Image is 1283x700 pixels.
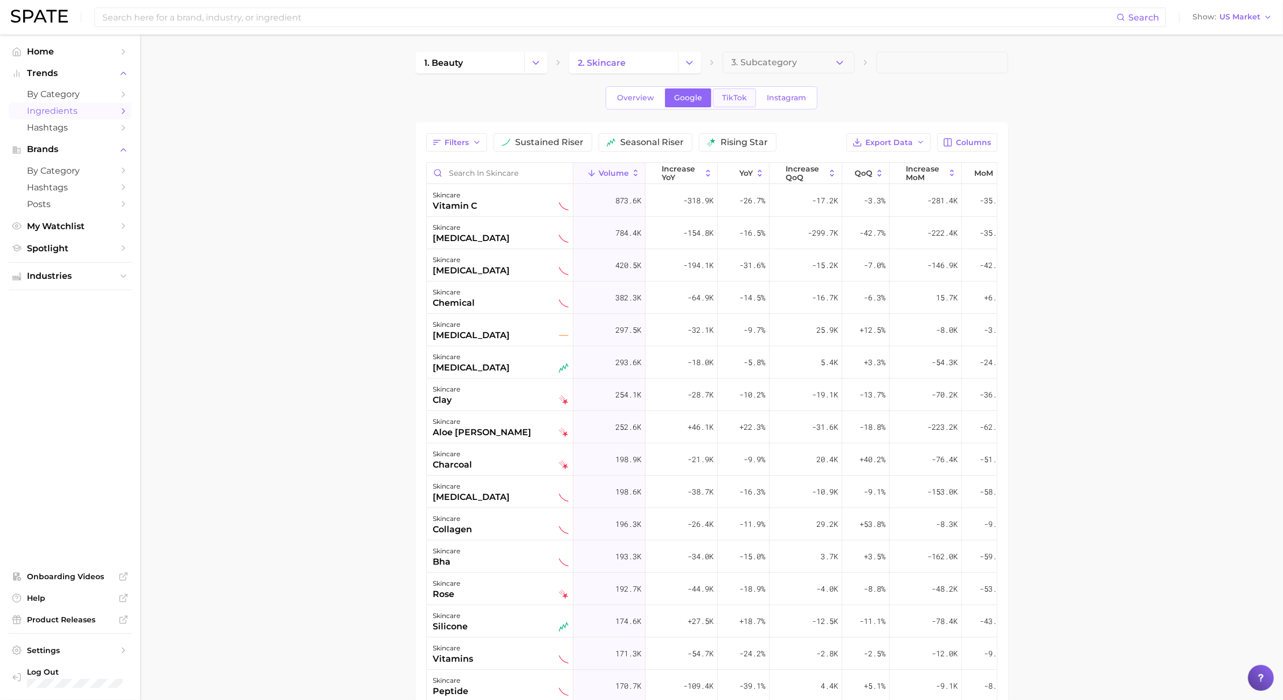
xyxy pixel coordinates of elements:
[674,93,702,102] span: Google
[559,331,568,340] img: flat
[559,266,568,276] img: sustained decliner
[427,314,1010,346] button: skincare[MEDICAL_DATA]flat297.5k-32.1k-9.7%25.9k+12.5%-8.0k-3.3%
[427,605,1010,637] button: skincaresiliconeseasonal riser174.6k+27.5k+18.7%-12.5k-11.1%-78.4k-43.8%
[662,164,701,182] span: increase YoY
[27,271,113,281] span: Industries
[739,227,765,239] span: -16.5%
[425,58,463,68] span: 1. beauty
[427,184,1010,217] button: skincarevitamin csustained decliner873.6k-318.9k-26.7%-17.2k-3.3%-281.4k-35.7%
[821,680,838,692] span: 4.4k
[744,453,765,466] span: -9.9%
[615,227,641,239] span: 784.4k
[9,590,131,606] a: Help
[816,518,838,531] span: 29.2k
[427,249,1010,282] button: skincare[MEDICAL_DATA]sustained decliner420.5k-194.1k-31.6%-15.2k-7.0%-146.9k-42.2%
[27,593,113,603] span: Help
[816,453,838,466] span: 20.4k
[433,189,477,202] div: skincare
[859,388,885,401] span: -13.7%
[27,145,113,154] span: Brands
[739,194,765,207] span: -26.7%
[739,518,765,531] span: -11.9%
[615,582,641,595] span: 192.7k
[569,52,678,73] a: 2. skincare
[433,620,468,633] div: silicone
[433,458,473,471] div: charcoal
[739,169,753,177] span: YoY
[890,163,962,184] button: increase MoM
[721,138,768,147] span: rising star
[27,46,113,57] span: Home
[621,138,684,147] span: seasonal riser
[615,647,641,660] span: 171.3k
[9,218,131,235] a: My Watchlist
[864,194,885,207] span: -3.3%
[816,324,838,337] span: 25.9k
[27,667,123,677] span: Log Out
[739,647,765,660] span: -24.2%
[607,138,615,147] img: seasonal riser
[812,485,838,498] span: -10.9k
[573,163,646,184] button: Volume
[9,86,131,102] a: by Category
[864,582,885,595] span: -8.8%
[665,88,711,107] a: Google
[1192,14,1216,20] span: Show
[739,582,765,595] span: -18.9%
[980,421,1005,434] span: -62.1%
[707,138,716,147] img: rising star
[433,232,510,245] div: [MEDICAL_DATA]
[980,615,1005,628] span: -43.8%
[842,163,890,184] button: QoQ
[516,138,584,147] span: sustained riser
[688,615,713,628] span: +27.5k
[683,259,713,272] span: -194.1k
[980,194,1005,207] span: -35.7%
[427,573,1010,605] button: skincarerosefalling star192.7k-44.9k-18.9%-4.0k-8.8%-48.2k-53.9%
[433,491,510,504] div: [MEDICAL_DATA]
[9,102,131,119] a: Ingredients
[821,550,838,563] span: 3.7k
[932,453,958,466] span: -76.4k
[688,324,713,337] span: -32.1k
[559,363,568,373] img: seasonal riser
[27,199,113,209] span: Posts
[427,637,1010,670] button: skincarevitaminssustained decliner171.3k-54.7k-24.2%-2.8k-2.5%-12.0k-9.9%
[615,388,641,401] span: 254.1k
[984,518,1005,531] span: -9.0%
[688,550,713,563] span: -34.0k
[723,52,855,73] button: 3. Subcategory
[615,550,641,563] span: 193.3k
[688,356,713,369] span: -18.0k
[927,227,958,239] span: -222.4k
[559,492,568,502] img: sustained decliner
[427,379,1010,411] button: skincareclayfalling star254.1k-28.7k-10.2%-19.1k-13.7%-70.2k-36.8%
[615,324,641,337] span: 297.5k
[433,480,510,493] div: skincare
[433,394,461,407] div: clay
[27,122,113,133] span: Hashtags
[816,582,838,595] span: -4.0k
[559,687,568,696] img: sustained decliner
[866,138,913,147] span: Export Data
[608,88,663,107] a: Overview
[9,612,131,628] a: Product Releases
[524,52,547,73] button: Change Category
[812,194,838,207] span: -17.2k
[739,550,765,563] span: -15.0%
[767,93,806,102] span: Instagram
[433,253,510,266] div: skincare
[821,356,838,369] span: 5.4k
[927,485,958,498] span: -153.0k
[433,653,474,665] div: vitamins
[927,550,958,563] span: -162.0k
[722,93,747,102] span: TikTok
[415,52,524,73] a: 1. beauty
[864,680,885,692] span: +5.1%
[980,582,1005,595] span: -53.9%
[936,680,958,692] span: -9.1k
[9,664,131,692] a: Log out. Currently logged in with e-mail unhokang@lghnh.com.
[739,421,765,434] span: +22.3%
[559,557,568,567] img: sustained decliner
[559,589,568,599] img: falling star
